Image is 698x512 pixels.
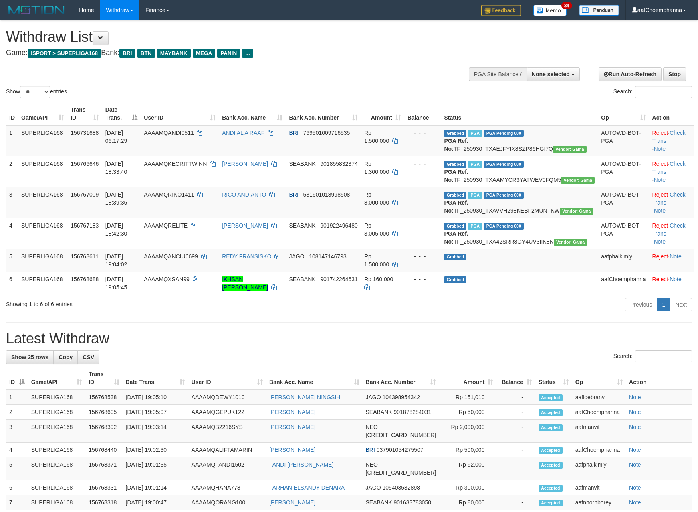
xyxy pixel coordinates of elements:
[266,367,362,390] th: Bank Acc. Name: activate to sort column ascending
[85,495,122,510] td: 156768318
[28,390,85,405] td: SUPERLIGA168
[496,367,535,390] th: Balance: activate to sort column ascending
[219,102,286,125] th: Bank Acc. Name: activate to sort column ascending
[441,187,598,218] td: TF_250930_TXAVVH298KEBF2MUNTKW
[560,208,593,215] span: Vendor URL: https://trx31.1velocity.biz
[188,457,266,480] td: AAAAMQFANDI1502
[444,199,468,214] b: PGA Ref. No:
[6,4,67,16] img: MOTION_logo.png
[363,367,440,390] th: Bank Acc. Number: activate to sort column ascending
[188,367,266,390] th: User ID: activate to sort column ascending
[269,499,315,506] a: [PERSON_NAME]
[6,297,285,308] div: Showing 1 to 6 of 6 entries
[144,191,194,198] span: AAAAMQRIKO1411
[28,495,85,510] td: SUPERLIGA168
[539,424,563,431] span: Accepted
[408,221,438,230] div: - - -
[123,443,188,457] td: [DATE] 19:02:30
[613,86,692,98] label: Search:
[222,130,264,136] a: ANDI AL A RAAF
[364,130,389,144] span: Rp 1.500.000
[366,461,378,468] span: NEO
[598,249,649,272] td: aafphalkimly
[242,49,253,58] span: ...
[28,420,85,443] td: SUPERLIGA168
[6,218,18,249] td: 4
[6,249,18,272] td: 5
[188,390,266,405] td: AAAAMQDEWY1010
[6,480,28,495] td: 6
[484,161,524,168] span: PGA Pending
[309,253,346,260] span: Copy 108147146793 to clipboard
[649,187,694,218] td: · ·
[444,130,466,137] span: Grabbed
[533,5,567,16] img: Button%20Memo.svg
[539,394,563,401] span: Accepted
[85,420,122,443] td: 156768392
[289,130,298,136] span: BRI
[629,484,641,491] a: Note
[105,276,127,291] span: [DATE] 19:05:45
[222,191,266,198] a: RICO ANDIANTO
[629,461,641,468] a: Note
[303,191,350,198] span: Copy 531601018998508 to clipboard
[193,49,216,58] span: MEGA
[71,276,99,282] span: 156768688
[572,443,626,457] td: aafChoemphanna
[6,443,28,457] td: 4
[626,367,692,390] th: Action
[18,125,67,156] td: SUPERLIGA168
[572,367,626,390] th: Op: activate to sort column ascending
[123,420,188,443] td: [DATE] 19:03:14
[188,420,266,443] td: AAAAMQB2216SYS
[439,495,496,510] td: Rp 80,000
[366,499,392,506] span: SEABANK
[289,191,298,198] span: BRI
[366,447,375,453] span: BRI
[439,390,496,405] td: Rp 151,010
[18,218,67,249] td: SUPERLIGA168
[539,500,563,506] span: Accepted
[652,276,668,282] a: Reject
[599,67,662,81] a: Run Auto-Refresh
[6,272,18,295] td: 6
[535,367,572,390] th: Status: activate to sort column ascending
[364,222,389,237] span: Rp 3.005.000
[539,409,563,416] span: Accepted
[6,367,28,390] th: ID: activate to sort column descending
[269,461,333,468] a: FANDI [PERSON_NAME]
[649,218,694,249] td: · ·
[444,192,466,199] span: Grabbed
[105,253,127,268] span: [DATE] 19:04:02
[71,130,99,136] span: 156731688
[71,161,99,167] span: 156766646
[444,276,466,283] span: Grabbed
[366,484,381,491] span: JAGO
[366,409,392,415] span: SEABANK
[468,223,482,230] span: Marked by aafheankoy
[71,222,99,229] span: 156767183
[18,102,67,125] th: Game/API: activate to sort column ascending
[269,409,315,415] a: [PERSON_NAME]
[444,169,468,183] b: PGA Ref. No:
[652,161,668,167] a: Reject
[572,480,626,495] td: aafmanvit
[629,499,641,506] a: Note
[6,86,67,98] label: Show entries
[28,367,85,390] th: Game/API: activate to sort column ascending
[444,161,466,168] span: Grabbed
[217,49,240,58] span: PANIN
[496,405,535,420] td: -
[320,276,357,282] span: Copy 901742264631 to clipboard
[629,394,641,400] a: Note
[652,222,686,237] a: Check Trans
[496,480,535,495] td: -
[652,253,668,260] a: Reject
[269,484,345,491] a: FARHAN ELSANDY DENARA
[652,130,686,144] a: Check Trans
[598,156,649,187] td: AUTOWD-BOT-PGA
[85,390,122,405] td: 156768538
[635,86,692,98] input: Search:
[484,223,524,230] span: PGA Pending
[222,253,271,260] a: REDY FRANSISKO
